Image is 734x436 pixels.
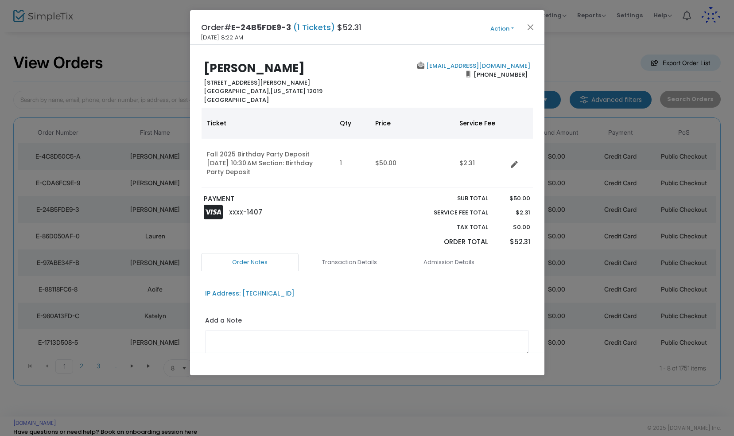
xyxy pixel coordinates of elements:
span: [DATE] 8:22 AM [201,33,243,42]
a: Order Notes [201,253,299,272]
th: Qty [334,108,370,139]
td: $2.31 [454,139,507,188]
th: Service Fee [454,108,507,139]
p: Sub total [413,194,489,203]
span: [GEOGRAPHIC_DATA], [204,87,270,95]
b: [STREET_ADDRESS][PERSON_NAME] [US_STATE] 12019 [GEOGRAPHIC_DATA] [204,78,322,104]
a: Admission Details [400,253,498,272]
span: (1 Tickets) [291,22,337,33]
b: [PERSON_NAME] [204,60,305,76]
p: $50.00 [497,194,530,203]
a: Transaction Details [301,253,398,272]
td: Fall 2025 Birthday Party Deposit [DATE] 10:30 AM Section: Birthday Party Deposit [202,139,334,188]
th: Ticket [202,108,334,139]
button: Action [476,24,529,34]
a: [EMAIL_ADDRESS][DOMAIN_NAME] [424,62,530,70]
button: Close [524,21,536,33]
span: -1407 [243,207,262,217]
p: Service Fee Total [413,208,489,217]
p: $52.31 [497,237,530,247]
h4: Order# $52.31 [201,21,361,33]
p: $2.31 [497,208,530,217]
th: Price [370,108,454,139]
span: [PHONE_NUMBER] [470,67,530,82]
td: $50.00 [370,139,454,188]
p: $0.00 [497,223,530,232]
div: Data table [202,108,533,188]
span: E-24B5FDE9-3 [231,22,291,33]
label: Add a Note [205,316,242,327]
p: PAYMENT [204,194,363,204]
p: Order Total [413,237,489,247]
td: 1 [334,139,370,188]
span: XXXX [229,209,243,216]
div: IP Address: [TECHNICAL_ID] [205,289,295,298]
p: Tax Total [413,223,489,232]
